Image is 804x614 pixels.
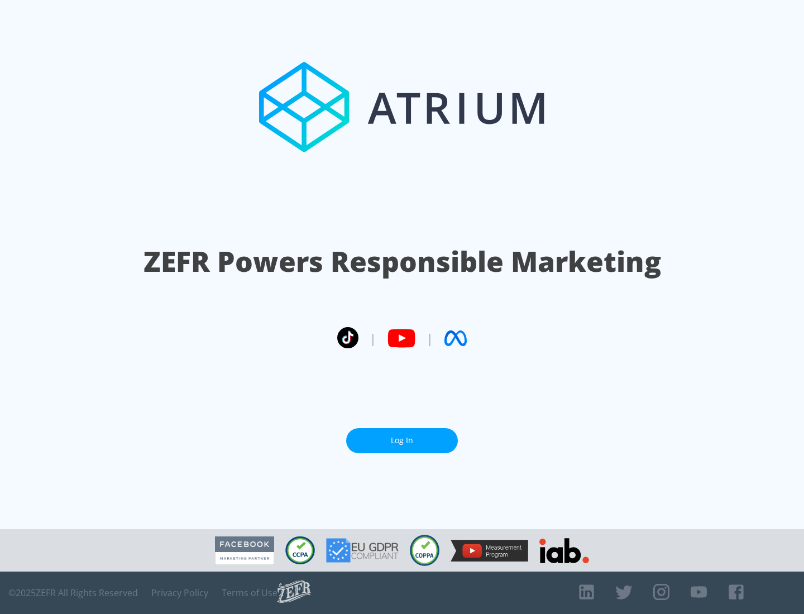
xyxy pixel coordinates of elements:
img: YouTube Measurement Program [451,540,528,562]
a: Terms of Use [222,587,277,598]
a: Privacy Policy [151,587,208,598]
a: Log In [346,428,458,453]
img: Facebook Marketing Partner [215,536,274,565]
img: CCPA Compliant [285,536,315,564]
img: IAB [539,538,589,563]
span: © 2025 ZEFR All Rights Reserved [8,587,138,598]
h1: ZEFR Powers Responsible Marketing [143,242,661,281]
span: | [427,330,433,347]
span: | [370,330,376,347]
img: GDPR Compliant [326,538,399,563]
img: COPPA Compliant [410,535,439,566]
